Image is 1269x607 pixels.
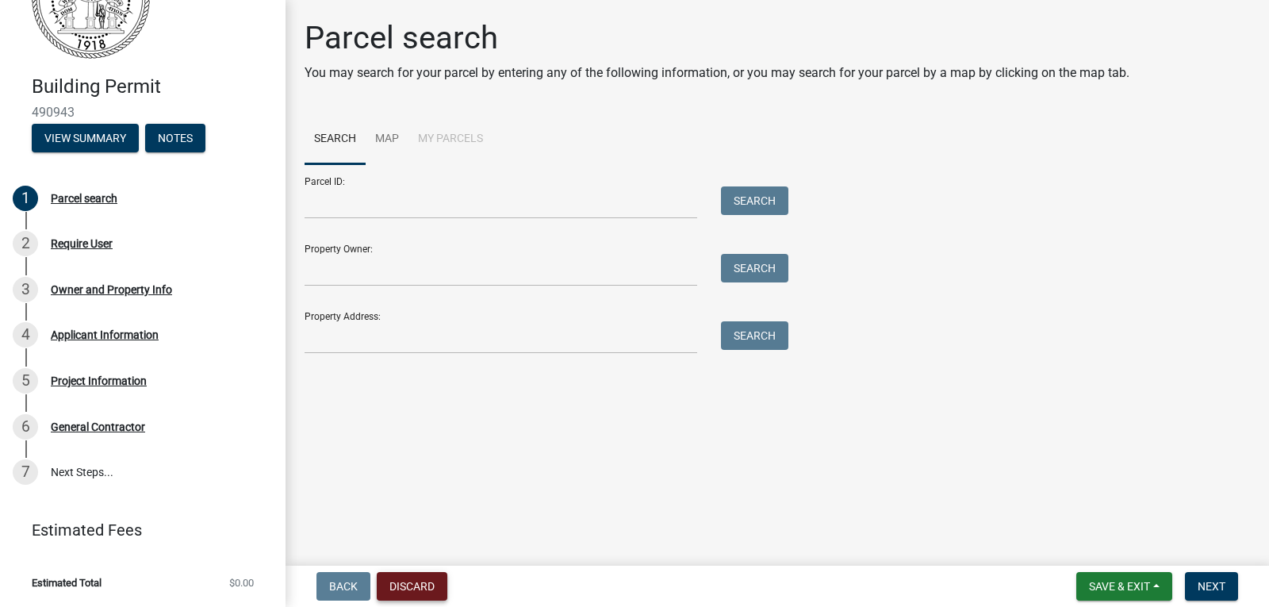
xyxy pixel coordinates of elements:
span: Estimated Total [32,578,102,588]
button: Search [721,254,788,282]
div: Project Information [51,375,147,386]
div: Owner and Property Info [51,284,172,295]
wm-modal-confirm: Summary [32,133,139,145]
div: Require User [51,238,113,249]
div: 1 [13,186,38,211]
button: Save & Exit [1076,572,1172,601]
button: Discard [377,572,447,601]
wm-modal-confirm: Notes [145,133,205,145]
div: 3 [13,277,38,302]
p: You may search for your parcel by entering any of the following information, or you may search fo... [305,63,1129,83]
div: 6 [13,414,38,440]
button: Next [1185,572,1238,601]
button: Notes [145,124,205,152]
span: 490943 [32,105,254,120]
a: Estimated Fees [13,514,260,546]
span: Next [1198,580,1225,593]
a: Search [305,114,366,165]
span: Back [329,580,358,593]
button: Back [316,572,370,601]
div: Applicant Information [51,329,159,340]
a: Map [366,114,408,165]
div: 2 [13,231,38,256]
span: Save & Exit [1089,580,1150,593]
div: General Contractor [51,421,145,432]
button: Search [721,186,788,215]
div: 7 [13,459,38,485]
button: Search [721,321,788,350]
button: View Summary [32,124,139,152]
div: Parcel search [51,193,117,204]
h4: Building Permit [32,75,273,98]
h1: Parcel search [305,19,1129,57]
span: $0.00 [229,578,254,588]
div: 4 [13,322,38,348]
div: 5 [13,368,38,394]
